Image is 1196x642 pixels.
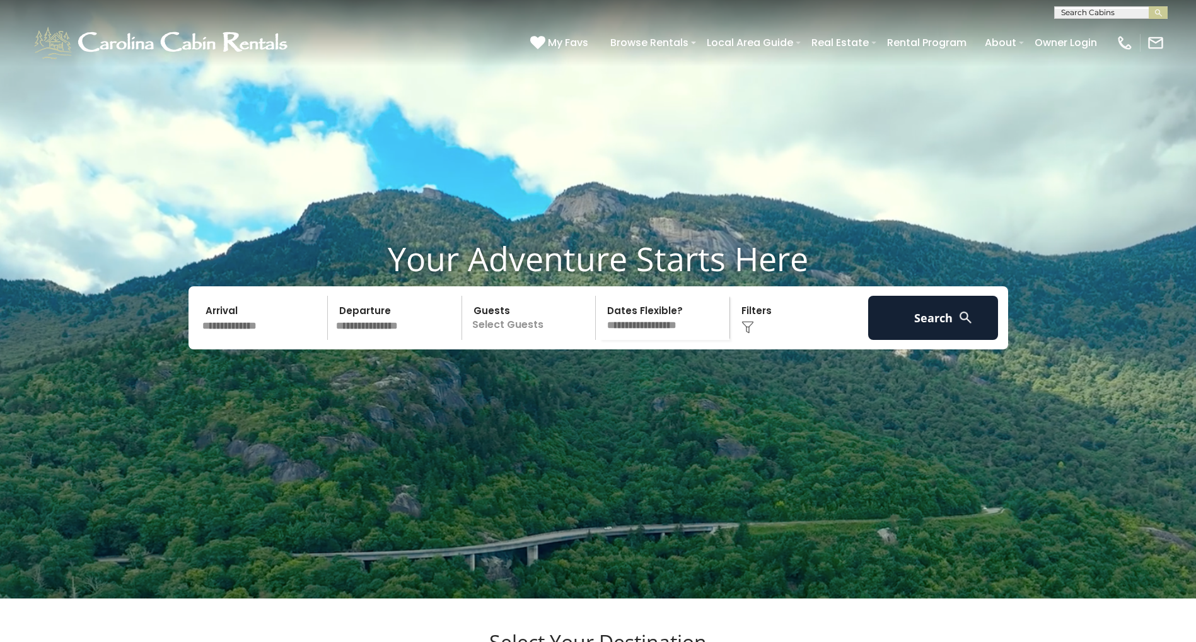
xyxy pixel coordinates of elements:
[604,32,695,54] a: Browse Rentals
[530,35,591,51] a: My Favs
[466,296,596,340] p: Select Guests
[805,32,875,54] a: Real Estate
[700,32,799,54] a: Local Area Guide
[868,296,999,340] button: Search
[1116,34,1134,52] img: phone-regular-white.png
[741,321,754,334] img: filter--v1.png
[9,239,1187,278] h1: Your Adventure Starts Here
[881,32,973,54] a: Rental Program
[32,24,293,62] img: White-1-1-2.png
[978,32,1023,54] a: About
[548,35,588,50] span: My Favs
[1147,34,1164,52] img: mail-regular-white.png
[958,310,973,325] img: search-regular-white.png
[1028,32,1103,54] a: Owner Login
